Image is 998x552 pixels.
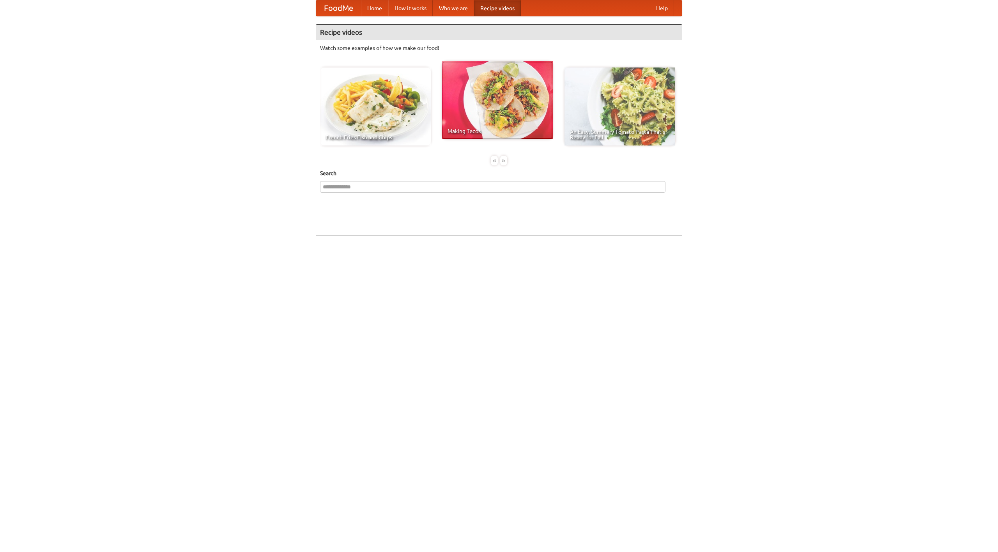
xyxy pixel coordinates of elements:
[433,0,474,16] a: Who we are
[320,169,678,177] h5: Search
[491,156,498,165] div: «
[316,0,361,16] a: FoodMe
[448,128,547,134] span: Making Tacos
[320,44,678,52] p: Watch some examples of how we make our food!
[320,67,431,146] a: French Fries Fish and Chips
[650,0,674,16] a: Help
[326,135,425,140] span: French Fries Fish and Chips
[361,0,388,16] a: Home
[316,25,682,40] h4: Recipe videos
[474,0,521,16] a: Recipe videos
[564,67,675,146] a: An Easy, Summery Tomato Pasta That's Ready for Fall
[442,61,553,139] a: Making Tacos
[388,0,433,16] a: How it works
[500,156,507,165] div: »
[570,129,670,140] span: An Easy, Summery Tomato Pasta That's Ready for Fall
